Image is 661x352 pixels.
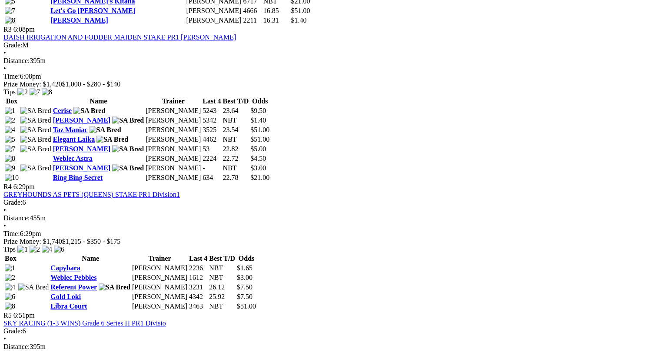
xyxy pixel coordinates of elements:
[42,88,52,96] img: 8
[3,343,658,351] div: 395m
[53,174,103,181] a: Bing Bing Secret
[3,214,30,222] span: Distance:
[53,136,95,143] a: Elegant Laika
[3,80,658,88] div: Prize Money: $1,420
[132,264,188,272] td: [PERSON_NAME]
[20,107,51,115] img: SA Bred
[186,7,242,15] td: [PERSON_NAME]
[17,88,28,96] img: 2
[132,254,188,263] th: Trainer
[189,264,208,272] td: 2236
[145,154,201,163] td: [PERSON_NAME]
[202,173,221,182] td: 634
[202,135,221,144] td: 4462
[237,293,252,300] span: $7.50
[209,273,236,282] td: NBT
[223,126,249,134] td: 23.54
[223,154,249,163] td: 22.72
[223,173,249,182] td: 22.78
[237,302,256,310] span: $51.00
[3,73,20,80] span: Time:
[132,292,188,301] td: [PERSON_NAME]
[132,302,188,311] td: [PERSON_NAME]
[145,145,201,153] td: [PERSON_NAME]
[189,273,208,282] td: 1612
[30,88,40,96] img: 7
[53,145,110,153] a: [PERSON_NAME]
[5,17,15,24] img: 8
[5,136,15,143] img: 5
[3,246,16,253] span: Tips
[132,283,188,292] td: [PERSON_NAME]
[209,254,236,263] th: Best T/D
[5,264,15,272] img: 1
[223,164,249,173] td: NBT
[3,230,20,237] span: Time:
[20,164,51,172] img: SA Bred
[3,191,180,198] a: GREYHOUNDS AS PETS (QUEENS) STAKE PR1 Division1
[5,116,15,124] img: 2
[53,97,145,106] th: Name
[3,335,6,342] span: •
[291,7,310,14] span: $51.00
[5,164,15,172] img: 9
[13,183,35,190] span: 6:29pm
[3,312,12,319] span: R5
[3,230,658,238] div: 6:29pm
[3,26,12,33] span: R3
[50,302,87,310] a: Libra Court
[145,164,201,173] td: [PERSON_NAME]
[209,264,236,272] td: NBT
[132,273,188,282] td: [PERSON_NAME]
[209,292,236,301] td: 25.92
[5,145,15,153] img: 7
[145,135,201,144] td: [PERSON_NAME]
[237,283,252,291] span: $7.50
[50,283,96,291] a: Referent Power
[17,246,28,253] img: 1
[3,319,166,327] a: SKY RACING (1-3 WINS) Grade 6 Series H PR1 Divisio
[5,107,15,115] img: 1
[112,164,144,172] img: SA Bred
[209,302,236,311] td: NBT
[263,7,290,15] td: 16.85
[3,214,658,222] div: 455m
[5,283,15,291] img: 4
[202,145,221,153] td: 53
[243,7,262,15] td: 4666
[3,41,23,49] span: Grade:
[20,145,51,153] img: SA Bred
[223,97,249,106] th: Best T/D
[209,283,236,292] td: 26.12
[3,222,6,229] span: •
[223,135,249,144] td: NBT
[30,246,40,253] img: 2
[237,274,252,281] span: $3.00
[53,164,110,172] a: [PERSON_NAME]
[42,246,52,253] img: 4
[243,16,262,25] td: 2211
[20,126,51,134] img: SA Bred
[5,155,15,163] img: 8
[3,343,30,350] span: Distance:
[99,283,130,291] img: SA Bred
[291,17,306,24] span: $1.40
[50,274,96,281] a: Weblec Pebbles
[263,16,290,25] td: 16.31
[50,254,131,263] th: Name
[189,292,208,301] td: 4342
[189,283,208,292] td: 3231
[62,80,121,88] span: $1,000 - $280 - $140
[202,106,221,115] td: 5243
[5,174,19,182] img: 10
[90,126,121,134] img: SA Bred
[62,238,121,245] span: $1,215 - $350 - $175
[189,302,208,311] td: 3463
[6,97,18,105] span: Box
[145,126,201,134] td: [PERSON_NAME]
[250,126,269,133] span: $51.00
[53,155,93,162] a: Weblec Astra
[20,116,51,124] img: SA Bred
[223,145,249,153] td: 22.82
[53,116,110,124] a: [PERSON_NAME]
